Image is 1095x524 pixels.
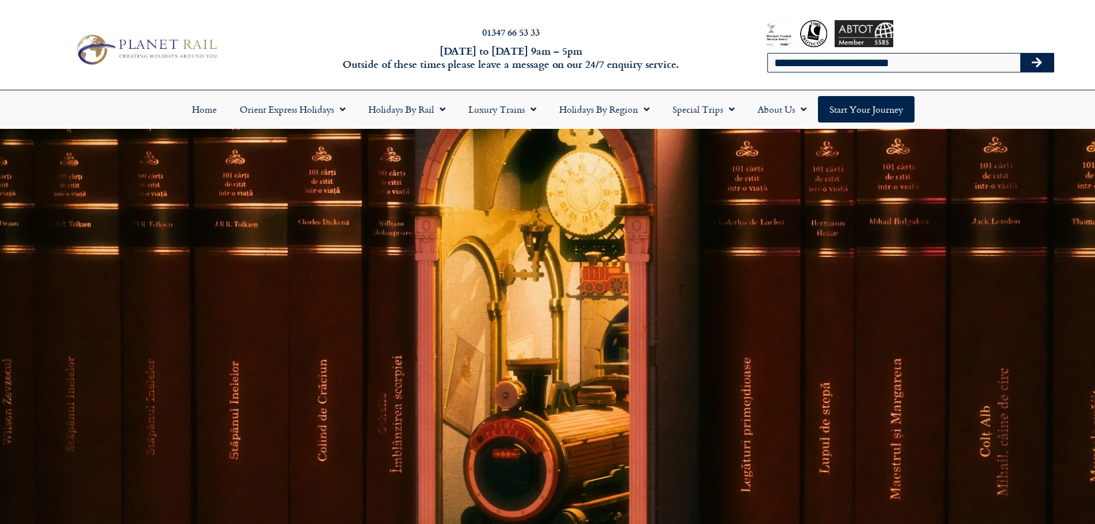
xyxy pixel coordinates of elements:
[1020,53,1054,72] button: Search
[818,96,915,123] a: Start your Journey
[6,96,1089,123] nav: Menu
[457,96,548,123] a: Luxury Trains
[357,96,457,123] a: Holidays by Rail
[71,31,221,68] img: Planet Rail Train Holidays Logo
[746,96,818,123] a: About Us
[548,96,661,123] a: Holidays by Region
[295,44,727,71] h6: [DATE] to [DATE] 9am – 5pm Outside of these times please leave a message on our 24/7 enquiry serv...
[661,96,746,123] a: Special Trips
[180,96,228,123] a: Home
[482,25,540,39] a: 01347 66 53 33
[228,96,357,123] a: Orient Express Holidays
